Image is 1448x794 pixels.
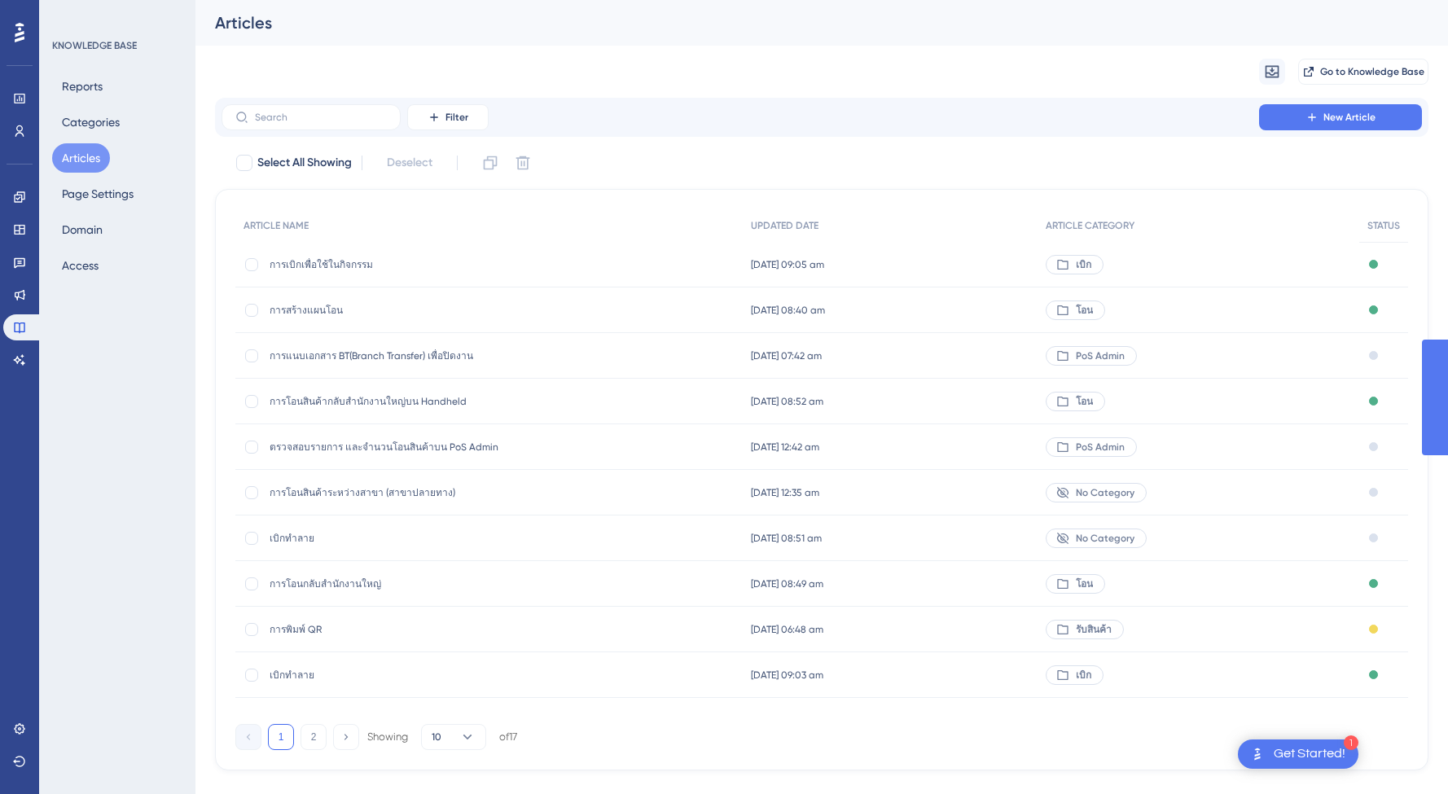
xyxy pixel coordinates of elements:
[270,304,530,317] span: การสร้างแผนโอน
[367,730,408,744] div: Showing
[1323,111,1376,124] span: New Article
[1076,304,1093,317] span: โอน
[270,532,530,545] span: เบิกทำลาย
[751,219,818,232] span: UPDATED DATE
[1076,532,1134,545] span: No Category
[215,11,1388,34] div: Articles
[270,669,530,682] span: เบิกทำลาย
[270,349,530,362] span: การแนบเอกสาร BT(Branch Transfer) เพื่อปิดงาน
[270,623,530,636] span: การพิมพ์ QR
[1238,739,1358,769] div: Open Get Started! checklist, remaining modules: 1
[751,349,822,362] span: [DATE] 07:42 am
[1076,577,1093,590] span: โอน
[1076,441,1125,454] span: PoS Admin
[751,669,823,682] span: [DATE] 09:03 am
[751,395,823,408] span: [DATE] 08:52 am
[270,258,530,271] span: การเบิกเพื่อใช้ในกิจกรรม
[1076,623,1112,636] span: รับสินค้า
[1259,104,1422,130] button: New Article
[1320,65,1424,78] span: Go to Knowledge Base
[1046,219,1134,232] span: ARTICLE CATEGORY
[1248,744,1267,764] img: launcher-image-alternative-text
[52,72,112,101] button: Reports
[1076,486,1134,499] span: No Category
[257,153,352,173] span: Select All Showing
[268,724,294,750] button: 1
[52,39,137,52] div: KNOWLEDGE BASE
[432,730,441,744] span: 10
[751,304,825,317] span: [DATE] 08:40 am
[1344,735,1358,750] div: 1
[407,104,489,130] button: Filter
[1076,258,1091,271] span: เบิก
[52,179,143,208] button: Page Settings
[372,148,447,178] button: Deselect
[1076,395,1093,408] span: โอน
[1076,669,1091,682] span: เบิก
[1367,219,1400,232] span: STATUS
[445,111,468,124] span: Filter
[270,395,530,408] span: การโอนสินค้ากลับสำนักงานใหญ่บน Handheld
[751,532,822,545] span: [DATE] 08:51 am
[244,219,309,232] span: ARTICLE NAME
[52,107,129,137] button: Categories
[751,486,819,499] span: [DATE] 12:35 am
[387,153,432,173] span: Deselect
[751,441,819,454] span: [DATE] 12:42 am
[1380,730,1428,779] iframe: UserGuiding AI Assistant Launcher
[421,724,486,750] button: 10
[270,441,530,454] span: ตรวจสอบรายการ และจำนวนโอนสินค้าบน PoS Admin
[52,215,112,244] button: Domain
[255,112,387,123] input: Search
[1274,745,1345,763] div: Get Started!
[751,577,823,590] span: [DATE] 08:49 am
[1298,59,1428,85] button: Go to Knowledge Base
[499,730,517,744] div: of 17
[751,258,824,271] span: [DATE] 09:05 am
[52,143,110,173] button: Articles
[270,577,530,590] span: การโอนกลับสำนักงานใหญ่
[751,623,823,636] span: [DATE] 06:48 am
[270,486,530,499] span: การโอนสินค้าระหว่างสาขา (สาขาปลายทาง)
[1076,349,1125,362] span: PoS Admin
[301,724,327,750] button: 2
[52,251,108,280] button: Access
